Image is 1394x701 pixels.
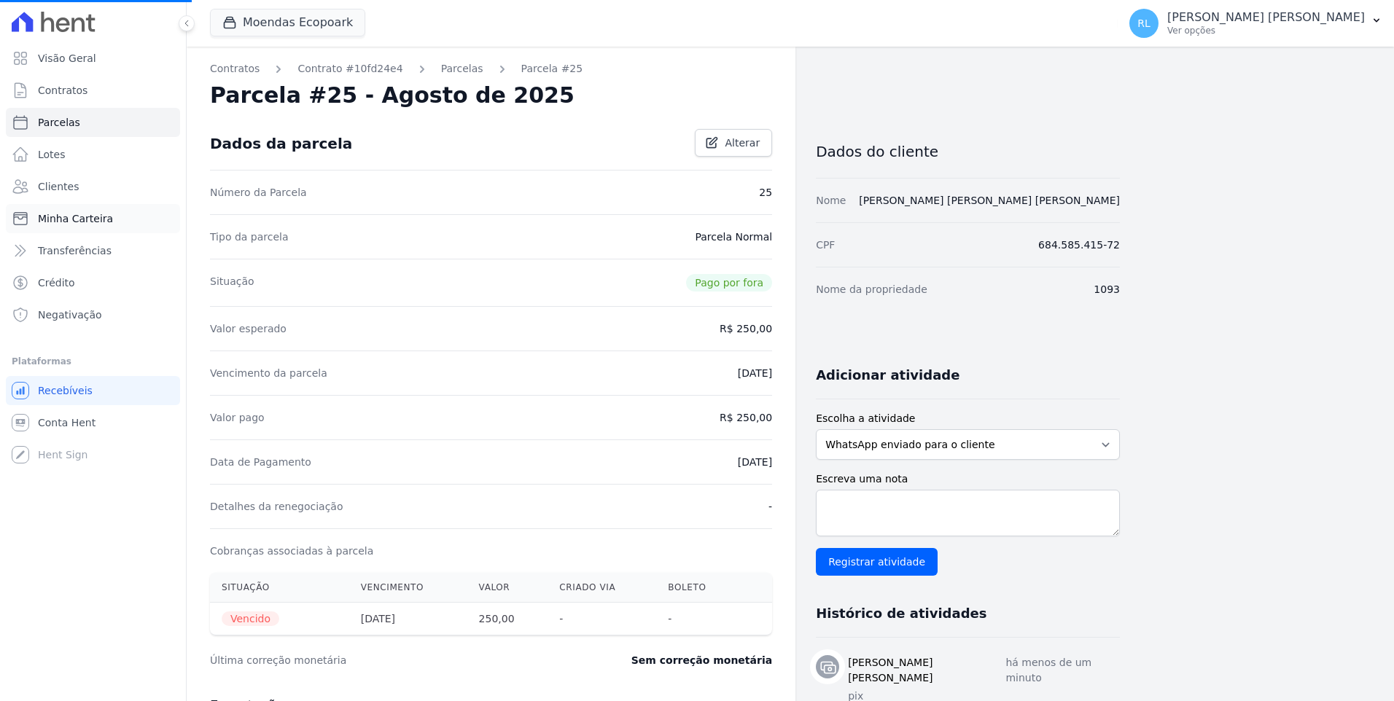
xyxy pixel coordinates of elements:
[1167,25,1365,36] p: Ver opções
[467,573,548,603] th: Valor
[38,147,66,162] span: Lotes
[816,471,1120,487] label: Escreva uma nota
[467,603,548,635] th: 250,00
[6,236,180,265] a: Transferências
[210,544,373,558] dt: Cobranças associadas à parcela
[816,282,927,297] dt: Nome da propriedade
[1094,282,1120,297] dd: 1093
[1005,655,1120,686] p: há menos de um minuto
[695,129,772,157] a: Alterar
[848,655,1005,686] h3: [PERSON_NAME] [PERSON_NAME]
[38,115,80,130] span: Parcelas
[210,573,349,603] th: Situação
[656,603,740,635] th: -
[6,376,180,405] a: Recebíveis
[816,548,938,576] input: Registrar atividade
[548,573,656,603] th: Criado via
[210,230,289,244] dt: Tipo da parcela
[210,9,365,36] button: Moendas Ecopoark
[210,61,772,77] nav: Breadcrumb
[210,321,287,336] dt: Valor esperado
[38,211,113,226] span: Minha Carteira
[859,195,1120,206] a: [PERSON_NAME] [PERSON_NAME] [PERSON_NAME]
[738,366,772,380] dd: [DATE]
[38,51,96,66] span: Visão Geral
[12,353,174,370] div: Plataformas
[1137,18,1150,28] span: RL
[6,108,180,137] a: Parcelas
[548,603,656,635] th: -
[210,274,254,291] dt: Situação
[816,143,1120,160] h3: Dados do cliente
[210,61,260,77] a: Contratos
[1167,10,1365,25] p: [PERSON_NAME] [PERSON_NAME]
[38,308,102,322] span: Negativação
[720,321,772,336] dd: R$ 250,00
[6,268,180,297] a: Crédito
[210,653,542,667] dt: Última correção monetária
[441,61,483,77] a: Parcelas
[38,83,87,98] span: Contratos
[816,411,1120,426] label: Escolha a atividade
[210,499,343,514] dt: Detalhes da renegociação
[210,135,352,152] div: Dados da parcela
[720,410,772,425] dd: R$ 250,00
[695,230,772,244] dd: Parcela Normal
[210,455,311,469] dt: Data de Pagamento
[210,185,307,200] dt: Número da Parcela
[6,76,180,105] a: Contratos
[38,243,112,258] span: Transferências
[38,275,75,290] span: Crédito
[1118,3,1394,44] button: RL [PERSON_NAME] [PERSON_NAME] Ver opções
[1038,238,1120,252] dd: 684.585.415-72
[816,193,846,208] dt: Nome
[222,611,279,626] span: Vencido
[38,383,93,398] span: Recebíveis
[297,61,402,77] a: Contrato #10fd24e4
[210,82,575,109] h2: Parcela #25 - Agosto de 2025
[521,61,583,77] a: Parcela #25
[38,415,96,430] span: Conta Hent
[816,605,986,622] h3: Histórico de atividades
[6,172,180,201] a: Clientes
[6,204,180,233] a: Minha Carteira
[210,410,265,425] dt: Valor pago
[631,653,772,667] dd: Sem correção monetária
[38,179,79,194] span: Clientes
[6,408,180,437] a: Conta Hent
[816,238,835,252] dt: CPF
[759,185,772,200] dd: 25
[349,573,467,603] th: Vencimento
[816,367,959,384] h3: Adicionar atividade
[6,140,180,169] a: Lotes
[6,44,180,73] a: Visão Geral
[210,366,327,380] dt: Vencimento da parcela
[656,573,740,603] th: Boleto
[349,603,467,635] th: [DATE]
[738,455,772,469] dd: [DATE]
[725,136,760,150] span: Alterar
[686,274,772,291] span: Pago por fora
[6,300,180,329] a: Negativação
[768,499,772,514] dd: -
